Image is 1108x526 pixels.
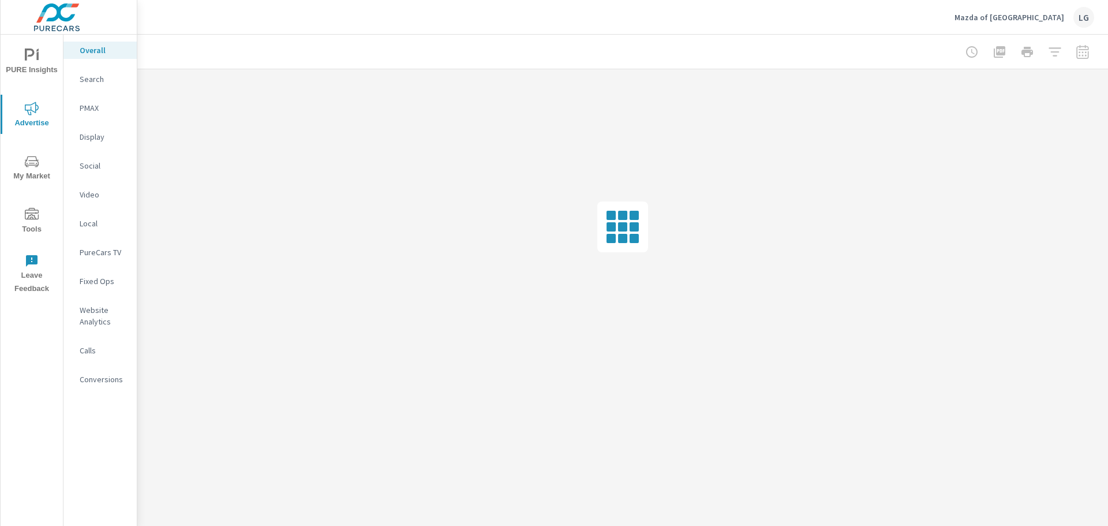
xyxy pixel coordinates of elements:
div: Social [63,157,137,174]
p: Mazda of [GEOGRAPHIC_DATA] [954,12,1064,23]
p: PMAX [80,102,128,114]
div: Display [63,128,137,146]
p: Social [80,160,128,171]
div: Overall [63,42,137,59]
div: Website Analytics [63,301,137,330]
span: Tools [4,208,59,236]
span: Advertise [4,102,59,130]
p: Video [80,189,128,200]
p: Website Analytics [80,304,128,327]
p: PureCars TV [80,247,128,258]
div: LG [1073,7,1094,28]
p: Calls [80,345,128,356]
p: Overall [80,44,128,56]
p: Conversions [80,374,128,385]
div: Search [63,70,137,88]
p: Local [80,218,128,229]
div: Local [63,215,137,232]
div: nav menu [1,35,63,300]
div: Video [63,186,137,203]
div: PMAX [63,99,137,117]
p: Fixed Ops [80,275,128,287]
div: Calls [63,342,137,359]
p: Display [80,131,128,143]
span: Leave Feedback [4,254,59,296]
div: PureCars TV [63,244,137,261]
span: PURE Insights [4,49,59,77]
span: My Market [4,155,59,183]
p: Search [80,73,128,85]
div: Fixed Ops [63,273,137,290]
div: Conversions [63,371,137,388]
